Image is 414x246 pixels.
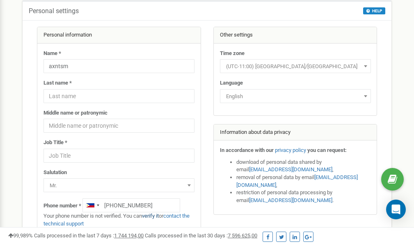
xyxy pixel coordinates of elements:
[223,91,368,102] span: English
[43,119,194,133] input: Middle name or patronymic
[43,79,72,87] label: Last name *
[43,149,194,163] input: Job Title
[43,178,194,192] span: Mr.
[43,109,108,117] label: Middle name or patronymic
[114,232,144,239] u: 1 744 194,00
[43,202,81,210] label: Phone number *
[220,59,371,73] span: (UTC-11:00) Pacific/Midway
[43,89,194,103] input: Last name
[43,213,190,227] a: contact the technical support
[34,232,144,239] span: Calls processed in the last 7 days :
[223,61,368,72] span: (UTC-11:00) Pacific/Midway
[220,147,274,153] strong: In accordance with our
[363,7,385,14] button: HELP
[8,232,33,239] span: 99,989%
[214,27,377,44] div: Other settings
[249,197,332,203] a: [EMAIL_ADDRESS][DOMAIN_NAME]
[220,79,243,87] label: Language
[214,124,377,141] div: Information about data privacy
[236,159,371,174] li: download of personal data shared by email ,
[249,166,332,172] a: [EMAIL_ADDRESS][DOMAIN_NAME]
[43,169,67,177] label: Salutation
[220,89,371,103] span: English
[145,232,257,239] span: Calls processed in the last 30 days :
[228,232,257,239] u: 7 596 625,00
[43,139,67,147] label: Job Title *
[43,212,194,228] p: Your phone number is not verified. You can or
[37,27,201,44] div: Personal information
[83,199,102,212] div: Telephone country code
[236,174,358,188] a: [EMAIL_ADDRESS][DOMAIN_NAME]
[386,200,406,219] div: Open Intercom Messenger
[43,59,194,73] input: Name
[307,147,347,153] strong: you can request:
[236,174,371,189] li: removal of personal data by email ,
[220,50,245,57] label: Time zone
[82,198,180,212] input: +1-800-555-55-55
[46,180,192,191] span: Mr.
[43,50,61,57] label: Name *
[29,7,79,15] h5: Personal settings
[275,147,306,153] a: privacy policy
[142,213,159,219] a: verify it
[236,189,371,204] li: restriction of personal data processing by email .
